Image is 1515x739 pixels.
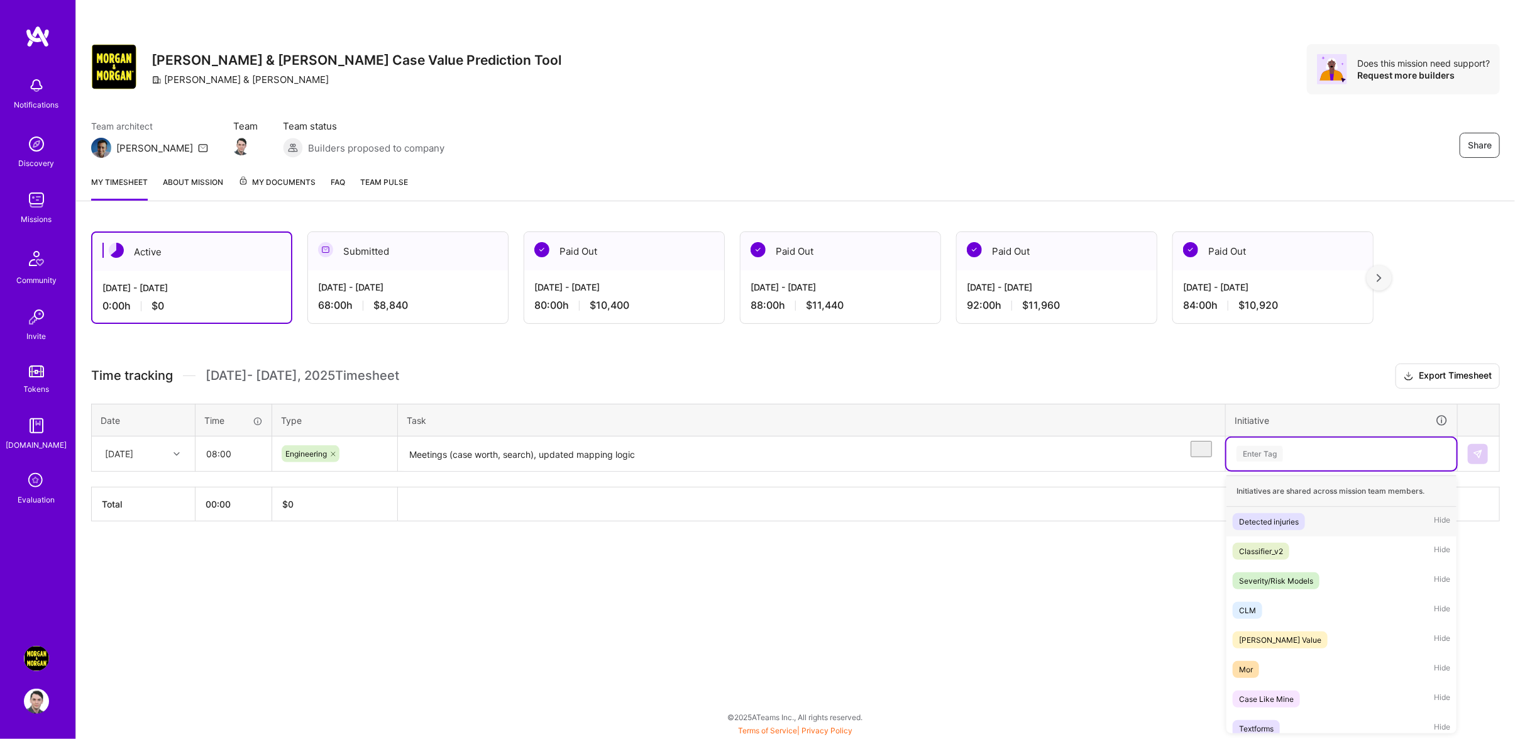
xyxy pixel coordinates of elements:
a: Privacy Policy [802,726,852,735]
button: Export Timesheet [1396,364,1500,389]
span: Team [233,119,258,133]
span: $0 [151,299,164,313]
img: Paid Out [534,242,549,257]
div: Initiative [1235,413,1448,428]
span: Hide [1434,691,1450,708]
div: Request more builders [1357,69,1490,81]
i: icon CompanyGray [151,75,162,85]
img: Invite [24,304,49,330]
textarea: To enrich screen reader interactions, please activate Accessibility in Grammarly extension settings [399,438,1224,471]
span: $ 0 [282,499,294,509]
img: Morgan & Morgan Case Value Prediction Tool [24,646,49,671]
div: Detected injuries [1239,515,1299,528]
span: Builders proposed to company [308,142,444,155]
span: Hide [1434,661,1450,678]
h3: [PERSON_NAME] & [PERSON_NAME] Case Value Prediction Tool [151,52,561,68]
span: Hide [1434,602,1450,619]
div: Community [16,274,57,287]
img: tokens [29,365,44,377]
img: User Avatar [24,689,49,714]
div: Initiatives are shared across mission team members. [1226,475,1457,507]
a: My Documents [238,175,316,201]
th: Date [92,404,196,436]
th: Task [398,404,1226,436]
img: Submitted [318,242,333,257]
th: 00:00 [196,487,272,521]
img: Team Member Avatar [232,136,251,155]
i: icon Mail [198,143,208,153]
span: $8,840 [373,299,408,312]
div: Does this mission need support? [1357,57,1490,69]
a: Morgan & Morgan Case Value Prediction Tool [21,646,52,671]
div: [DOMAIN_NAME] [6,438,67,452]
img: teamwork [24,187,49,213]
img: Team Architect [91,138,111,158]
span: Hide [1434,720,1450,737]
div: Classifier_v2 [1239,545,1283,558]
div: [DATE] - [DATE] [1183,281,1363,294]
img: Paid Out [751,242,766,257]
div: Mor [1239,663,1253,676]
a: User Avatar [21,689,52,714]
div: 80:00 h [534,299,714,312]
img: Company Logo [91,44,136,89]
span: Time tracking [91,368,173,384]
div: [PERSON_NAME] & [PERSON_NAME] [151,73,329,86]
img: Avatar [1317,54,1347,84]
div: [DATE] - [DATE] [318,281,498,294]
a: FAQ [331,175,345,201]
span: $11,440 [806,299,844,312]
div: 84:00 h [1183,299,1363,312]
img: Paid Out [1183,242,1198,257]
div: Enter Tag [1237,444,1283,464]
span: Team status [283,119,444,133]
div: [PERSON_NAME] [116,142,193,155]
span: Share [1468,139,1492,152]
img: right [1377,274,1382,282]
div: Textforms [1239,722,1274,735]
i: icon Download [1404,370,1414,383]
div: Time [204,414,263,427]
i: icon Chevron [174,451,180,457]
div: Tokens [24,382,50,396]
a: About Mission [163,175,223,201]
img: Community [21,243,52,274]
span: My Documents [238,175,316,189]
th: Total [92,487,196,521]
div: 88:00 h [751,299,930,312]
img: guide book [24,413,49,438]
span: $10,400 [590,299,629,312]
img: logo [25,25,50,48]
div: Discovery [19,157,55,170]
div: © 2025 ATeams Inc., All rights reserved. [75,701,1515,733]
a: My timesheet [91,175,148,201]
div: Submitted [308,232,508,270]
div: Evaluation [18,493,55,506]
i: icon SelectionTeam [25,469,48,493]
a: Team Pulse [360,175,408,201]
div: Paid Out [1173,232,1373,270]
span: Team architect [91,119,208,133]
div: [DATE] - [DATE] [102,281,281,294]
span: Team Pulse [360,177,408,187]
div: Case Like Mine [1239,692,1294,706]
div: Paid Out [741,232,940,270]
div: Paid Out [957,232,1157,270]
div: Severity/Risk Models [1239,574,1313,587]
img: Paid Out [967,242,982,257]
div: 92:00 h [967,299,1147,312]
div: Notifications [14,98,59,111]
span: Hide [1434,631,1450,648]
button: Share [1460,133,1500,158]
input: HH:MM [196,437,271,470]
img: Submit [1473,449,1483,459]
div: Invite [27,330,47,343]
a: Terms of Service [738,726,797,735]
div: Missions [21,213,52,226]
img: Builders proposed to company [283,138,303,158]
a: Team Member Avatar [233,135,250,157]
div: [DATE] - [DATE] [751,281,930,294]
div: [PERSON_NAME] Value [1239,633,1321,647]
span: Hide [1434,543,1450,560]
img: discovery [24,131,49,157]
